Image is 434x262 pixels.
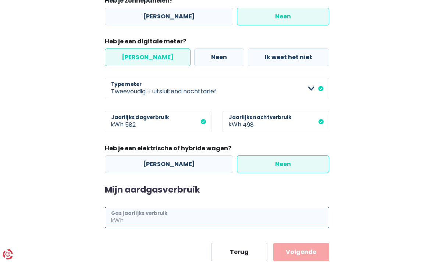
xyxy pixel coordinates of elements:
button: Volgende [273,243,329,261]
h2: Mijn aardgasverbruik [105,185,329,195]
label: Ik weet het niet [248,49,329,66]
span: kWh [223,111,243,132]
span: kWh [105,207,125,228]
label: [PERSON_NAME] [105,49,191,66]
label: Neen [237,8,329,25]
label: [PERSON_NAME] [105,155,233,173]
button: Terug [211,243,267,261]
label: [PERSON_NAME] [105,8,233,25]
label: Neen [237,155,329,173]
legend: Heb je een digitale meter? [105,37,329,49]
legend: Heb je een elektrische of hybride wagen? [105,144,329,155]
span: kWh [105,111,125,132]
label: Neen [194,49,244,66]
